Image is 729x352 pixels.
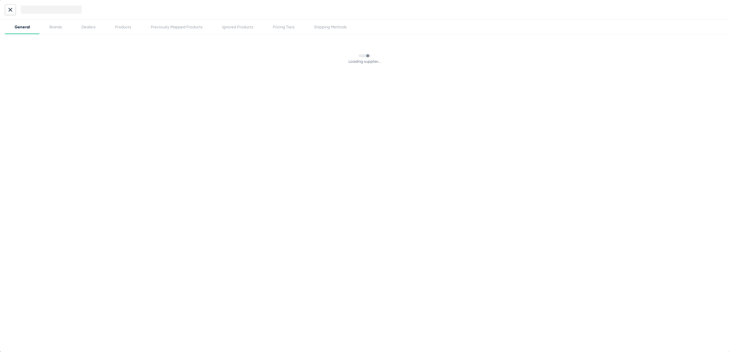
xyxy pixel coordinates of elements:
[314,25,347,29] div: Shipping Methods
[15,25,30,29] div: General
[222,25,253,29] div: Ignored Products
[273,25,294,29] div: Pricing Tiers
[81,25,96,29] div: Dealers
[151,25,203,29] div: Previously Mapped Products
[115,25,131,29] div: Products
[348,57,381,66] span: Loading supplier...
[49,25,62,29] div: Brands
